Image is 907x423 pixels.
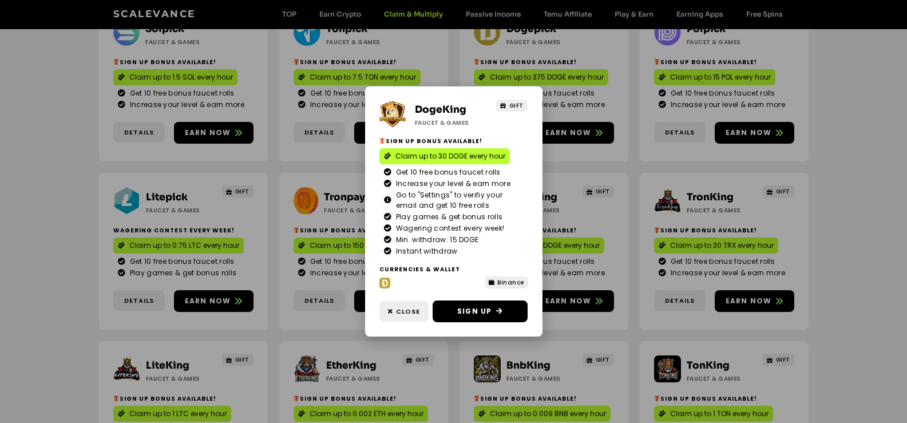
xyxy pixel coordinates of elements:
[379,148,510,164] a: Claim up to 30 DOGE every hour
[379,138,385,144] img: 🎁
[485,276,528,288] a: Binance
[379,137,528,145] h2: Sign Up Bonus Available!
[379,265,469,274] h2: Currencies & Wallet
[396,307,420,317] span: Close
[433,301,528,322] a: Sign Up
[509,101,524,110] span: GIFT
[393,223,504,234] span: Wagering contest every week!
[393,235,479,245] span: Min. withdraw: 15 DOGE
[497,278,524,287] span: Binance
[393,190,524,211] span: Go to "Settings" to verifiy your email and get 10 free rolls
[457,306,492,317] span: Sign Up
[395,151,505,161] span: Claim up to 30 DOGE every hour
[496,100,528,112] a: GIFT
[415,118,488,127] h2: Faucet & Games
[393,167,501,177] span: Get 10 free bonus faucet rolls
[393,212,502,222] span: Play games & get bonus rolls
[393,246,458,256] span: Instant withdraw
[393,179,510,189] span: Increase your level & earn more
[379,301,429,322] a: Close
[415,104,466,116] a: DogeKing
